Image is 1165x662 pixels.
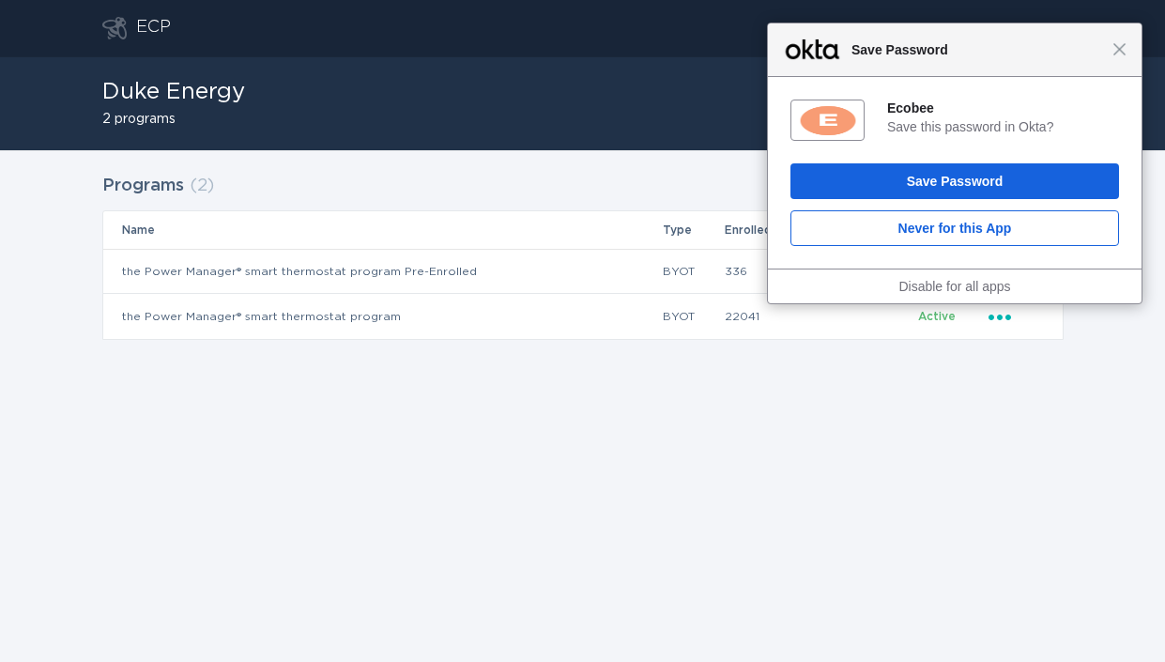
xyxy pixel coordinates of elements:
div: Popover menu [989,306,1044,327]
span: ( 2 ) [190,177,214,194]
span: Save Password [842,38,1112,61]
div: Save this password in Okta? [887,118,1119,135]
div: Popover menu [805,14,1064,42]
th: Type [662,211,724,249]
td: the Power Manager® smart thermostat program [103,294,663,339]
span: Close [1112,42,1127,56]
button: Open user account details [805,14,1064,42]
td: BYOT [662,249,724,294]
td: 336 [724,249,917,294]
th: Name [103,211,663,249]
button: Never for this App [790,210,1119,246]
td: BYOT [662,294,724,339]
tr: 7de0c1b802e044bd8b7b0867c0139d95 [103,294,1063,339]
div: ECP [136,17,171,39]
a: Disable for all apps [898,279,1010,294]
tr: Table Headers [103,211,1063,249]
img: yMBT1UAAAAGSURBVAMAC672s6ILOAgAAAAASUVORK5CYII= [797,104,859,137]
td: 22041 [724,294,917,339]
h1: Duke Energy [102,81,245,103]
span: Active [918,311,956,322]
h2: Programs [102,169,184,203]
tr: 452d1ef0c5c9408dbc7fe002cb53714c [103,249,1063,294]
button: Save Password [790,163,1119,199]
th: Enrolled thermostats [724,211,917,249]
td: the Power Manager® smart thermostat program Pre-Enrolled [103,249,663,294]
div: Ecobee [887,100,1119,116]
button: Go to dashboard [102,17,127,39]
h2: 2 programs [102,113,245,126]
